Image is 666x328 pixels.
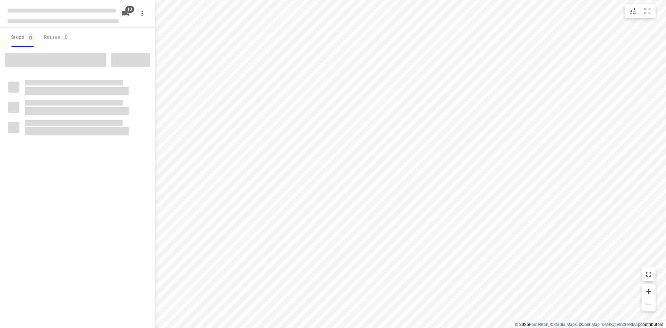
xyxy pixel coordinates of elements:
a: Routetitan [529,322,548,327]
a: OpenMapTiles [582,322,608,327]
div: small contained button group [625,4,656,18]
li: © 2025 , © , © © contributors [515,322,663,327]
button: Map settings [626,4,640,18]
a: OpenStreetMap [612,322,640,327]
a: Stadia Maps [553,322,577,327]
